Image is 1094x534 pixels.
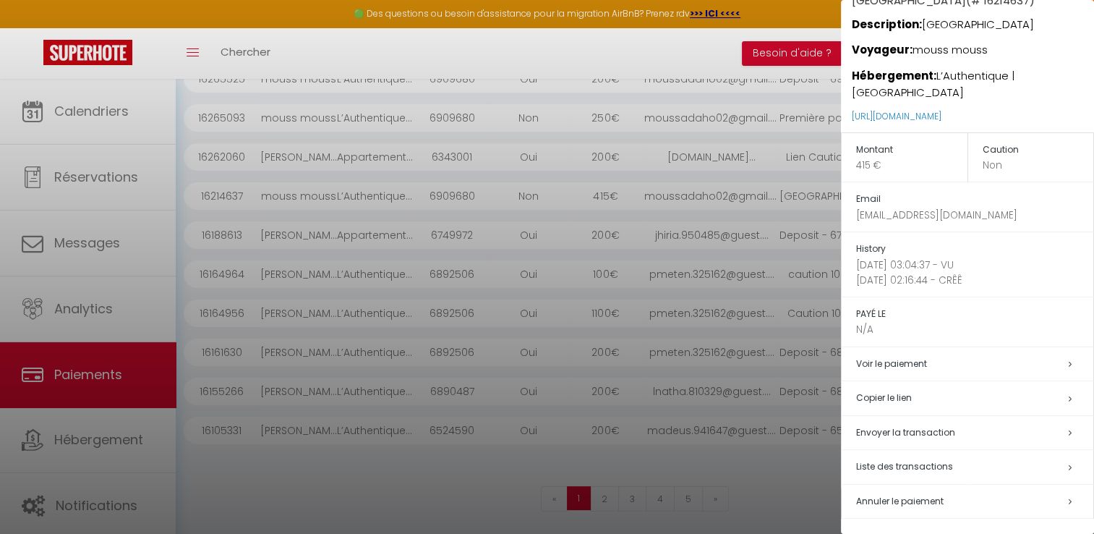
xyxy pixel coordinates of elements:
h5: Email [856,191,1093,208]
h5: Caution [983,142,1094,158]
span: Liste des transactions [856,460,953,472]
a: [URL][DOMAIN_NAME] [852,110,941,122]
span: Annuler le paiement [856,495,944,507]
h5: History [856,241,1093,258]
p: [DATE] 02:16:44 - CRÊÊ [856,273,1093,288]
strong: Hébergement: [852,68,936,83]
strong: Voyageur: [852,42,913,57]
p: mouss mouss [852,33,1094,59]
p: [EMAIL_ADDRESS][DOMAIN_NAME] [856,208,1093,223]
p: N/A [856,322,1093,337]
p: [DATE] 03:04:37 - VU [856,258,1093,273]
p: [GEOGRAPHIC_DATA] [852,7,1094,33]
h5: PAYÉ LE [856,306,1093,323]
h5: Montant [856,142,967,158]
strong: Description: [852,17,922,32]
a: Voir le paiement [856,357,927,370]
span: Envoyer la transaction [856,426,955,438]
p: L’Authentique | [GEOGRAPHIC_DATA] [852,59,1094,101]
h5: Copier le lien [856,390,1093,407]
p: Non [983,158,1094,173]
p: 415 € [856,158,967,173]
